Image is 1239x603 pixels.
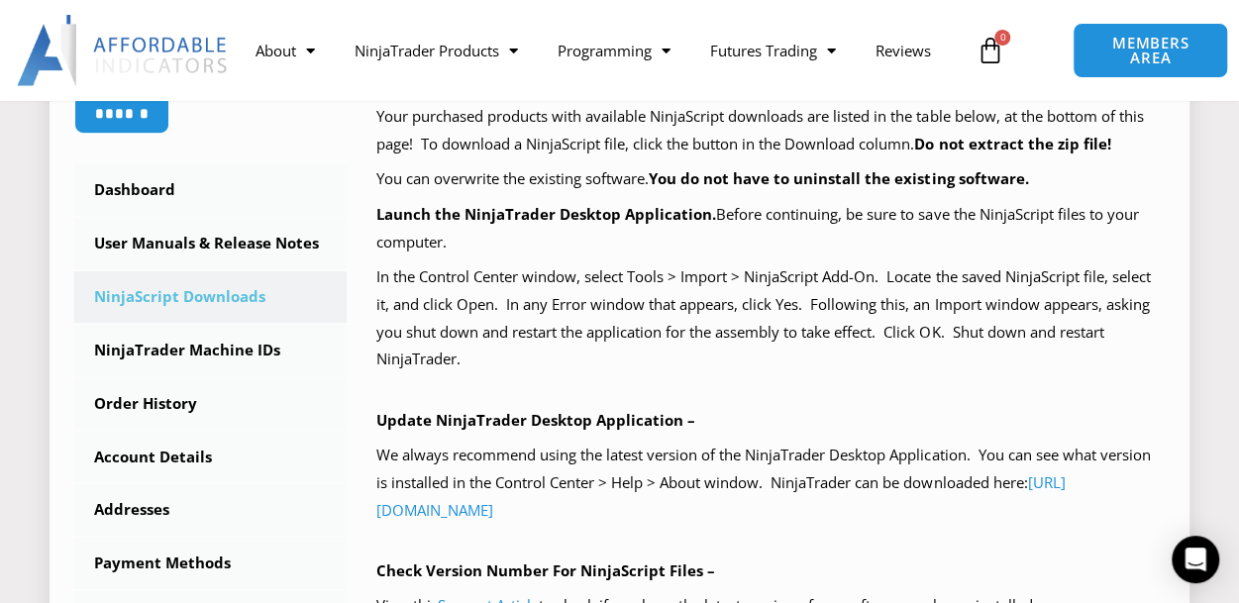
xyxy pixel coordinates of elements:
a: Programming [538,28,690,73]
a: User Manuals & Release Notes [74,218,347,269]
b: You do not have to uninstall the existing software. [649,168,1028,188]
b: Check Version Number For NinjaScript Files – [376,560,715,580]
p: In the Control Center window, select Tools > Import > NinjaScript Add-On. Locate the saved NinjaS... [376,263,1165,373]
nav: Menu [236,28,967,73]
a: NinjaTrader Products [335,28,538,73]
p: We always recommend using the latest version of the NinjaTrader Desktop Application. You can see ... [376,442,1165,525]
a: Account Details [74,432,347,483]
a: Addresses [74,484,347,536]
a: 0 [946,22,1033,79]
p: Your purchased products with available NinjaScript downloads are listed in the table below, at th... [376,103,1165,158]
a: Order History [74,378,347,430]
a: Futures Trading [690,28,856,73]
b: Do not extract the zip file! [914,134,1110,153]
span: MEMBERS AREA [1093,36,1207,65]
a: NinjaTrader Machine IDs [74,325,347,376]
a: NinjaScript Downloads [74,271,347,323]
div: Open Intercom Messenger [1172,536,1219,583]
a: Dashboard [74,164,347,216]
a: [URL][DOMAIN_NAME] [376,472,1065,520]
a: Reviews [856,28,951,73]
a: MEMBERS AREA [1073,23,1228,78]
p: Before continuing, be sure to save the NinjaScript files to your computer. [376,201,1165,256]
p: You can overwrite the existing software. [376,165,1165,193]
a: About [236,28,335,73]
img: LogoAI | Affordable Indicators – NinjaTrader [17,15,230,86]
b: Launch the NinjaTrader Desktop Application. [376,204,716,224]
span: 0 [994,30,1010,46]
a: Payment Methods [74,538,347,589]
b: Update NinjaTrader Desktop Application – [376,410,695,430]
